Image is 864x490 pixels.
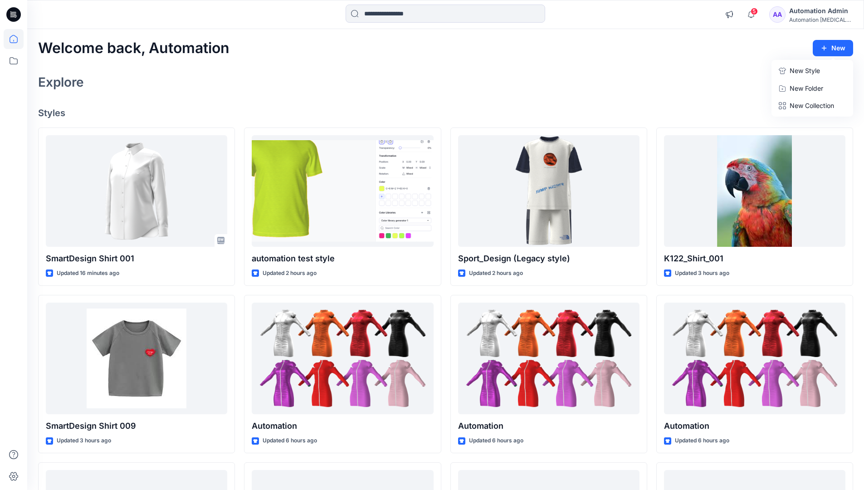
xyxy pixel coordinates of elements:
[252,420,433,432] p: Automation
[458,303,639,415] a: Automation
[458,135,639,247] a: Sport_Design (Legacy style)
[263,269,317,278] p: Updated 2 hours ago
[252,303,433,415] a: Automation
[46,303,227,415] a: SmartDesign Shirt 009
[664,252,845,265] p: K122_Shirt_001
[773,62,851,80] a: New Style
[46,252,227,265] p: SmartDesign Shirt 001
[469,269,523,278] p: Updated 2 hours ago
[751,8,758,15] span: 5
[675,436,729,446] p: Updated 6 hours ago
[57,269,119,278] p: Updated 16 minutes ago
[263,436,317,446] p: Updated 6 hours ago
[458,420,639,432] p: Automation
[664,303,845,415] a: Automation
[664,420,845,432] p: Automation
[789,16,853,23] div: Automation [MEDICAL_DATA]...
[38,75,84,89] h2: Explore
[469,436,523,446] p: Updated 6 hours ago
[57,436,111,446] p: Updated 3 hours ago
[46,420,227,432] p: SmartDesign Shirt 009
[458,252,639,265] p: Sport_Design (Legacy style)
[813,40,853,56] button: New
[38,108,853,118] h4: Styles
[790,65,820,76] p: New Style
[790,83,823,93] p: New Folder
[252,252,433,265] p: automation test style
[790,100,834,111] p: New Collection
[46,135,227,247] a: SmartDesign Shirt 001
[675,269,729,278] p: Updated 3 hours ago
[252,135,433,247] a: automation test style
[769,6,786,23] div: AA
[38,40,229,57] h2: Welcome back, Automation
[789,5,853,16] div: Automation Admin
[664,135,845,247] a: K122_Shirt_001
